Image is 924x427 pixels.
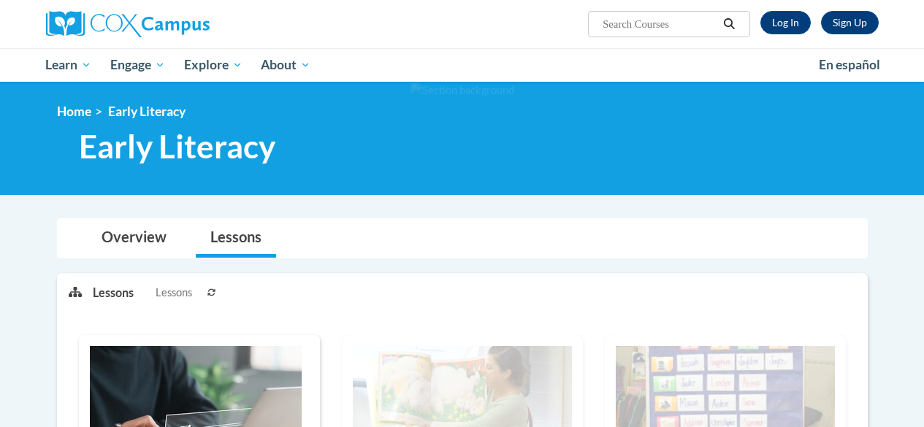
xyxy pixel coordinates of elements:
[101,48,175,82] a: Engage
[87,219,181,258] a: Overview
[718,15,740,33] button: Search
[46,11,210,37] img: Cox Campus
[196,219,276,258] a: Lessons
[261,56,310,74] span: About
[251,48,320,82] a: About
[37,48,102,82] a: Learn
[79,127,275,166] span: Early Literacy
[45,56,91,74] span: Learn
[184,56,243,74] span: Explore
[760,11,811,34] a: Log In
[57,104,91,119] a: Home
[819,57,880,72] span: En español
[821,11,879,34] a: Register
[175,48,252,82] a: Explore
[411,82,514,99] img: Section background
[156,285,192,301] span: Lessons
[601,15,718,33] input: Search Courses
[108,104,186,119] span: Early Literacy
[46,11,309,37] a: Cox Campus
[35,48,890,82] div: Main menu
[93,285,134,301] p: Lessons
[809,50,890,80] a: En español
[110,56,165,74] span: Engage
